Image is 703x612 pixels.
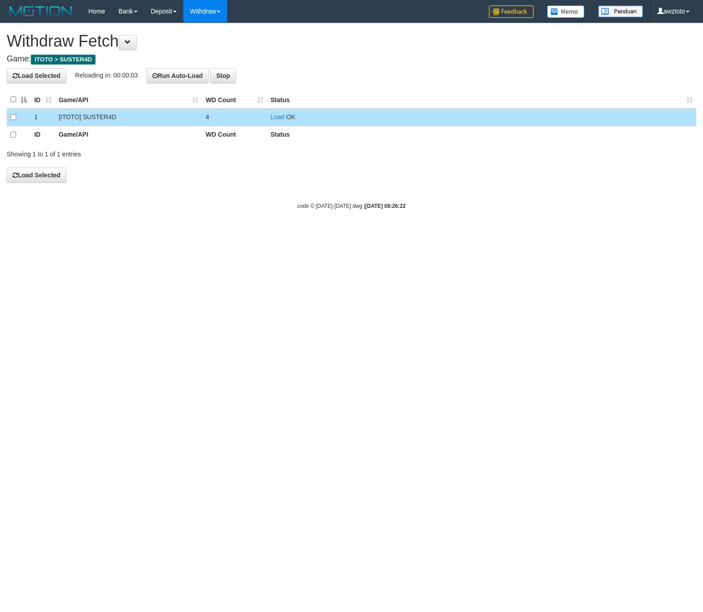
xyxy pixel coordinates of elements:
[267,91,696,108] th: Status: activate to sort column ascending
[547,5,585,18] img: Button%20Memo.svg
[7,168,66,183] button: Load Selected
[598,5,643,17] img: panduan.png
[206,113,209,121] span: 4
[7,4,75,18] img: MOTION_logo.png
[267,126,696,143] th: Status
[286,113,295,121] span: OK
[271,113,285,121] a: Load
[210,68,236,83] button: Stop
[55,126,202,143] th: Game/API
[75,71,138,78] span: Reloading in: 00:00:03
[489,5,534,18] img: Feedback.jpg
[30,91,55,108] th: ID: activate to sort column ascending
[7,32,696,50] h1: Withdraw Fetch
[365,203,405,209] strong: [DATE] 08:26:22
[202,126,267,143] th: WD Count
[7,55,696,64] h4: Game:
[31,55,95,65] span: ITOTO > SUSTER4D
[55,108,202,126] td: [ITOTO] SUSTER4D
[202,91,267,108] th: WD Count: activate to sort column ascending
[147,68,209,83] button: Run Auto-Load
[298,203,406,209] small: code © [DATE]-[DATE] dwg |
[7,68,66,83] button: Load Selected
[30,126,55,143] th: ID
[7,146,286,159] div: Showing 1 to 1 of 1 entries
[55,91,202,108] th: Game/API: activate to sort column ascending
[30,108,55,126] td: 1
